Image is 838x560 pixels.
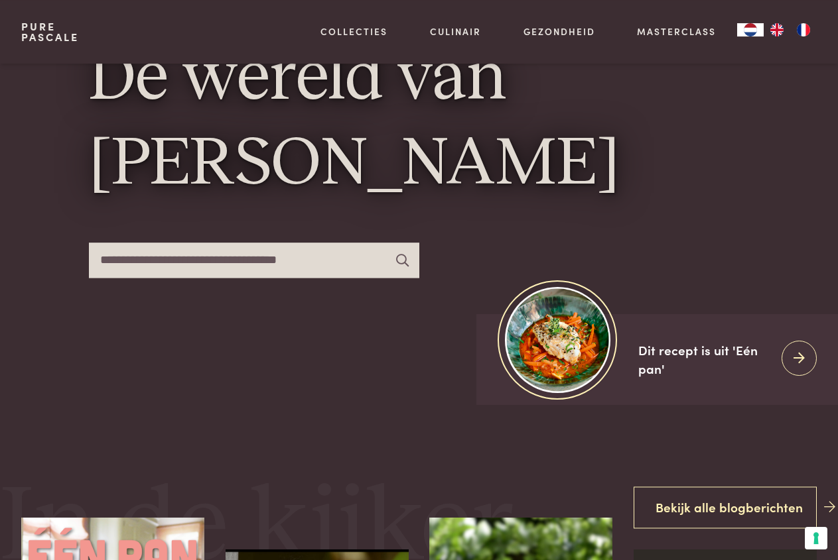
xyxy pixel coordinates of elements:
h1: De wereld van [PERSON_NAME] [89,38,748,207]
a: Gezondheid [524,25,595,38]
aside: Language selected: Nederlands [737,23,817,36]
a: https://admin.purepascale.com/wp-content/uploads/2025/08/home_recept_link.jpg Dit recept is uit '... [476,314,838,405]
a: FR [790,23,817,36]
a: EN [764,23,790,36]
div: Language [737,23,764,36]
div: Dit recept is uit 'Eén pan' [638,341,771,378]
button: Uw voorkeuren voor toestemming voor trackingtechnologieën [805,527,827,549]
a: Culinair [430,25,481,38]
ul: Language list [764,23,817,36]
a: Masterclass [637,25,716,38]
a: NL [737,23,764,36]
img: https://admin.purepascale.com/wp-content/uploads/2025/08/home_recept_link.jpg [505,287,610,392]
a: Bekijk alle blogberichten [634,486,817,528]
a: PurePascale [21,21,79,42]
a: Collecties [320,25,387,38]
